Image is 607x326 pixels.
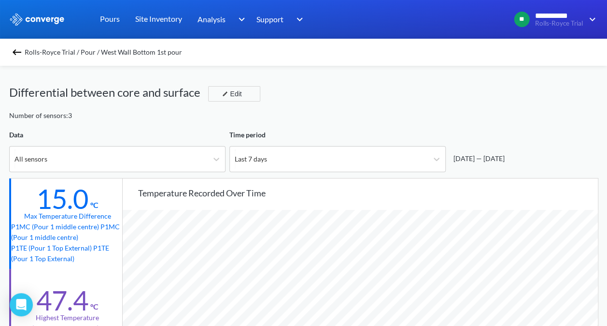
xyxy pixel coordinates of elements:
[36,182,88,215] div: 15.0
[450,153,505,164] div: [DATE] — [DATE]
[9,83,208,102] div: Differential between core and surface
[198,13,226,25] span: Analysis
[25,45,182,59] span: Rolls-Royce Trial / Pour / West Wall Bottom 1st pour
[235,154,267,164] div: Last 7 days
[232,14,247,25] img: downArrow.svg
[10,293,33,316] div: Open Intercom Messenger
[36,312,99,323] div: Highest temperature
[138,186,598,200] div: Temperature recorded over time
[256,13,283,25] span: Support
[535,20,582,27] span: Rolls-Royce Trial
[208,86,260,102] button: Edit
[218,88,243,100] div: Edit
[222,91,228,97] img: edit-icon.svg
[229,130,446,140] div: Time period
[583,14,598,25] img: downArrow.svg
[11,222,124,243] p: P1MC (Pour 1 middle centre) P1MC (Pour 1 middle centre)
[36,284,88,317] div: 47.4
[290,14,306,25] img: downArrow.svg
[11,243,124,264] p: P1TE (Pour 1 Top External) P1TE (Pour 1 Top External)
[9,13,65,26] img: logo_ewhite.svg
[9,130,226,140] div: Data
[14,154,47,164] div: All sensors
[24,211,111,222] div: Max temperature difference
[11,46,23,58] img: backspace.svg
[9,110,72,121] div: Number of sensors: 3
